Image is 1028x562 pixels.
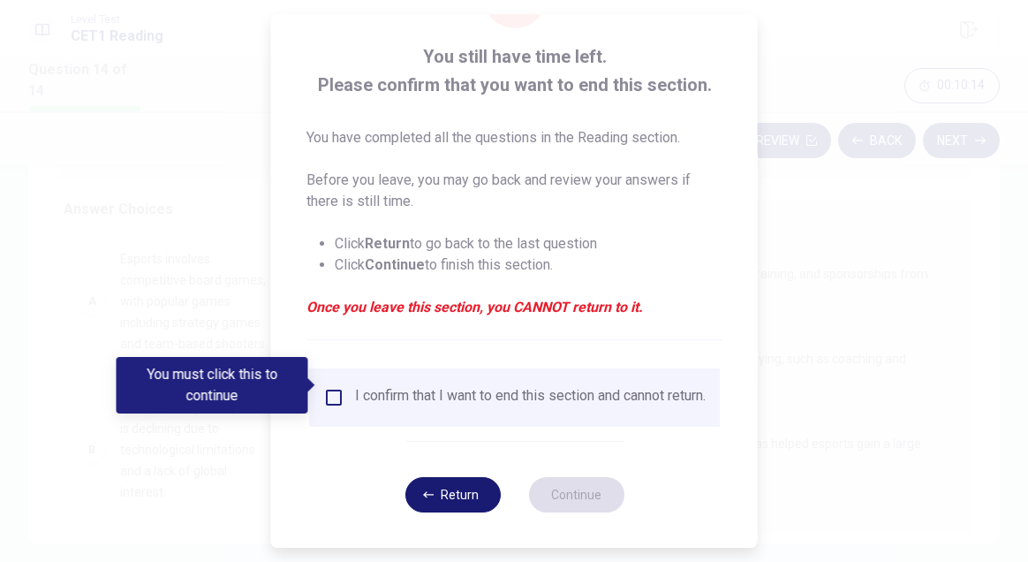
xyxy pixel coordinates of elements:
li: Click to finish this section. [335,254,722,276]
span: You must click this to continue [323,387,344,408]
span: You still have time left. Please confirm that you want to end this section. [306,42,722,99]
strong: Continue [365,256,425,273]
button: Return [404,477,500,513]
div: I confirm that I want to end this section and cannot return. [355,387,706,408]
p: You have completed all the questions in the Reading section. [306,127,722,148]
strong: Return [365,235,410,252]
div: You must click this to continue [117,357,308,414]
li: Click to go back to the last question [335,233,722,254]
em: Once you leave this section, you CANNOT return to it. [306,297,722,318]
button: Continue [528,477,624,513]
p: Before you leave, you may go back and review your answers if there is still time. [306,170,722,212]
